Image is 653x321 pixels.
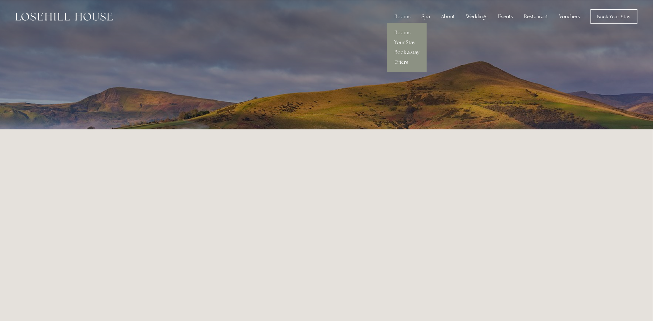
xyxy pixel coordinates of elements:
[555,10,585,23] a: Vouchers
[389,10,415,23] div: Rooms
[591,9,638,24] a: Book Your Stay
[461,10,492,23] div: Weddings
[387,28,427,38] a: Rooms
[15,13,113,21] img: Losehill House
[436,10,460,23] div: About
[387,47,427,57] a: Book a stay
[387,57,427,67] a: Offers
[387,38,427,47] a: Your Stay
[493,10,518,23] div: Events
[519,10,553,23] div: Restaurant
[417,10,435,23] div: Spa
